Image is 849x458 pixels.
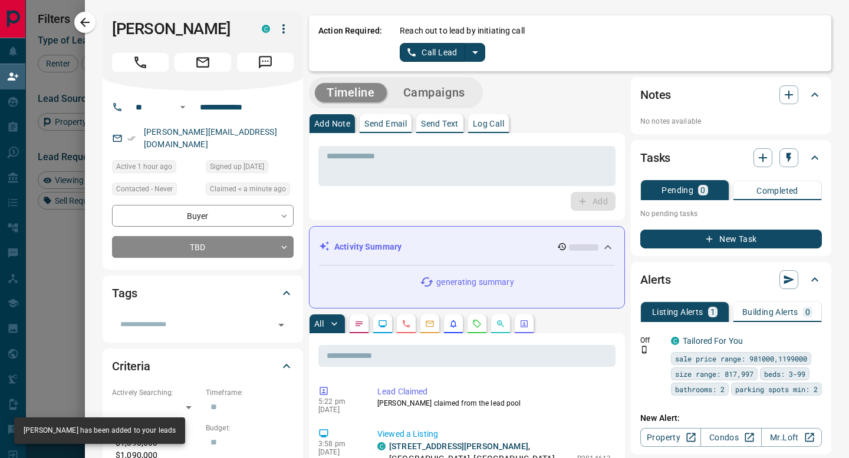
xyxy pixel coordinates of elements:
span: parking spots min: 2 [735,383,818,395]
p: Lead Claimed [377,386,611,398]
a: Condos [700,428,761,447]
span: Call [112,53,169,72]
svg: Email Verified [127,134,136,142]
div: Buyer [112,205,294,227]
div: [PERSON_NAME] has been added to your leads [24,421,176,440]
div: TBD [112,236,294,258]
h2: Alerts [640,270,671,289]
div: Criteria [112,352,294,380]
p: Building Alerts [742,308,798,316]
p: No notes available [640,116,822,127]
svg: Agent Actions [519,319,529,328]
h2: Tasks [640,148,670,167]
p: Reach out to lead by initiating call [400,25,525,37]
p: [DATE] [318,406,360,414]
p: [PERSON_NAME] claimed from the lead pool [377,398,611,409]
p: Add Note [314,120,350,128]
span: sale price range: 981000,1199000 [675,353,807,364]
button: Call Lead [400,43,465,62]
div: condos.ca [262,25,270,33]
p: Viewed a Listing [377,428,611,440]
p: Actively Searching: [112,387,200,398]
span: Claimed < a minute ago [210,183,286,195]
div: Tue Sep 16 2025 [206,182,294,199]
h2: Tags [112,284,137,303]
svg: Emails [425,319,435,328]
a: Tailored For You [683,336,743,346]
button: Open [176,100,190,114]
p: Listing Alerts [652,308,703,316]
span: size range: 817,997 [675,368,753,380]
a: [STREET_ADDRESS][PERSON_NAME] [389,442,528,451]
svg: Lead Browsing Activity [378,319,387,328]
a: Mr.Loft [761,428,822,447]
span: Contacted - Never [116,183,173,195]
div: Tags [112,279,294,307]
span: bathrooms: 2 [675,383,725,395]
svg: Calls [402,319,411,328]
p: 5:22 pm [318,397,360,406]
p: Action Required: [318,25,382,62]
a: Property [640,428,701,447]
div: condos.ca [671,337,679,345]
p: New Alert: [640,412,822,424]
p: 3:58 pm [318,440,360,448]
p: generating summary [436,276,514,288]
p: Budget: [206,423,294,433]
h2: Criteria [112,357,150,376]
div: Tue Sep 16 2025 [112,160,200,177]
p: [DATE] [318,448,360,456]
span: Signed up [DATE] [210,161,264,172]
p: 0 [805,308,810,316]
svg: Opportunities [496,319,505,328]
p: Off [640,335,664,346]
p: All [314,320,324,328]
p: Send Email [364,120,407,128]
a: [PERSON_NAME][EMAIL_ADDRESS][DOMAIN_NAME] [144,127,277,149]
p: 0 [700,186,705,194]
span: beds: 3-99 [764,368,805,380]
button: Timeline [315,83,387,102]
p: Log Call [473,120,504,128]
h2: Notes [640,85,671,104]
p: Timeframe: [206,387,294,398]
div: Tasks [640,144,822,172]
h1: [PERSON_NAME] [112,19,244,38]
span: Email [175,53,231,72]
p: Completed [756,187,798,195]
div: split button [400,43,485,62]
span: Message [237,53,294,72]
p: 1 [710,308,715,316]
button: Open [273,317,289,333]
svg: Requests [472,319,482,328]
svg: Notes [354,319,364,328]
svg: Push Notification Only [640,346,649,354]
div: condos.ca [377,442,386,450]
svg: Listing Alerts [449,319,458,328]
div: Activity Summary [319,236,615,258]
div: Alerts [640,265,822,294]
p: No pending tasks [640,205,822,223]
p: Send Text [421,120,459,128]
p: Activity Summary [334,241,402,253]
span: Active 1 hour ago [116,161,172,172]
button: New Task [640,230,822,248]
p: Pending [662,186,693,194]
button: Campaigns [391,83,477,102]
div: Notes [640,81,822,109]
div: Wed Jan 12 2022 [206,160,294,177]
